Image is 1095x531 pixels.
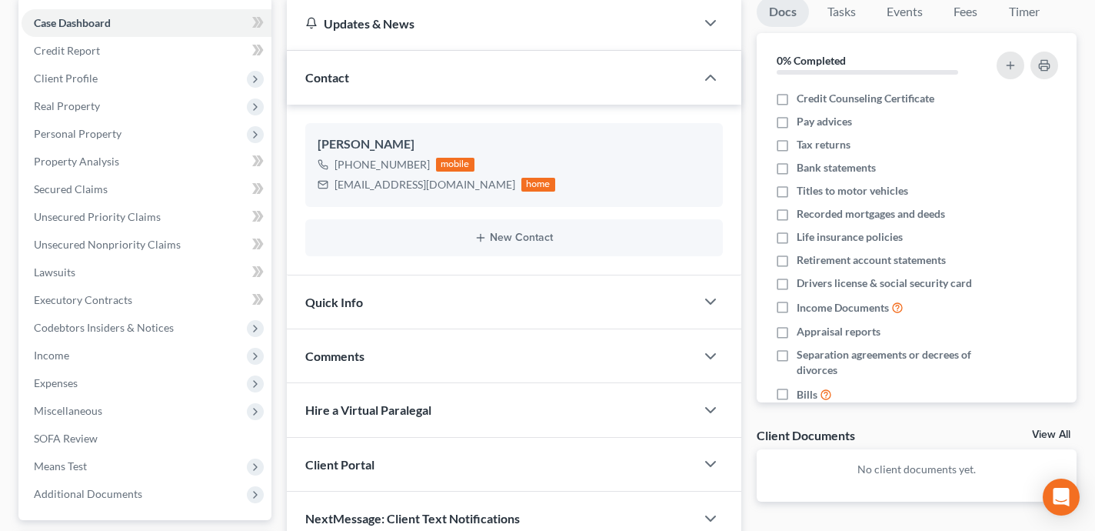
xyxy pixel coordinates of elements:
[797,160,876,175] span: Bank statements
[521,178,555,192] div: home
[34,432,98,445] span: SOFA Review
[305,402,431,417] span: Hire a Virtual Paralegal
[34,321,174,334] span: Codebtors Insiders & Notices
[797,252,946,268] span: Retirement account statements
[34,99,100,112] span: Real Property
[22,425,271,453] a: SOFA Review
[22,37,271,65] a: Credit Report
[34,265,75,279] span: Lawsuits
[797,137,850,152] span: Tax returns
[34,182,108,195] span: Secured Claims
[318,135,711,154] div: [PERSON_NAME]
[22,203,271,231] a: Unsecured Priority Claims
[797,183,908,199] span: Titles to motor vehicles
[797,347,984,378] span: Separation agreements or decrees of divorces
[797,229,903,245] span: Life insurance policies
[22,9,271,37] a: Case Dashboard
[305,457,374,472] span: Client Portal
[34,72,98,85] span: Client Profile
[34,155,119,168] span: Property Analysis
[305,295,363,309] span: Quick Info
[34,349,69,362] span: Income
[305,15,677,32] div: Updates & News
[34,238,181,251] span: Unsecured Nonpriority Claims
[34,210,161,223] span: Unsecured Priority Claims
[305,349,364,363] span: Comments
[34,404,102,417] span: Miscellaneous
[22,259,271,286] a: Lawsuits
[436,158,474,172] div: mobile
[22,148,271,175] a: Property Analysis
[797,324,880,339] span: Appraisal reports
[22,231,271,259] a: Unsecured Nonpriority Claims
[797,114,852,129] span: Pay advices
[34,16,111,29] span: Case Dashboard
[34,44,100,57] span: Credit Report
[1043,479,1080,516] div: Open Intercom Messenger
[757,427,855,443] div: Client Documents
[769,462,1064,477] p: No client documents yet.
[318,232,711,244] button: New Contact
[22,175,271,203] a: Secured Claims
[797,300,889,316] span: Income Documents
[34,459,87,473] span: Means Test
[34,487,142,500] span: Additional Documents
[797,206,945,222] span: Recorded mortgages and deeds
[797,276,972,291] span: Drivers license & social security card
[797,387,817,402] span: Bills
[1032,429,1070,440] a: View All
[305,70,349,85] span: Contact
[334,177,515,192] div: [EMAIL_ADDRESS][DOMAIN_NAME]
[34,293,132,306] span: Executory Contracts
[334,157,430,172] div: [PHONE_NUMBER]
[22,286,271,314] a: Executory Contracts
[305,511,520,526] span: NextMessage: Client Text Notifications
[34,376,78,389] span: Expenses
[777,54,846,67] strong: 0% Completed
[34,127,121,140] span: Personal Property
[797,91,934,106] span: Credit Counseling Certificate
